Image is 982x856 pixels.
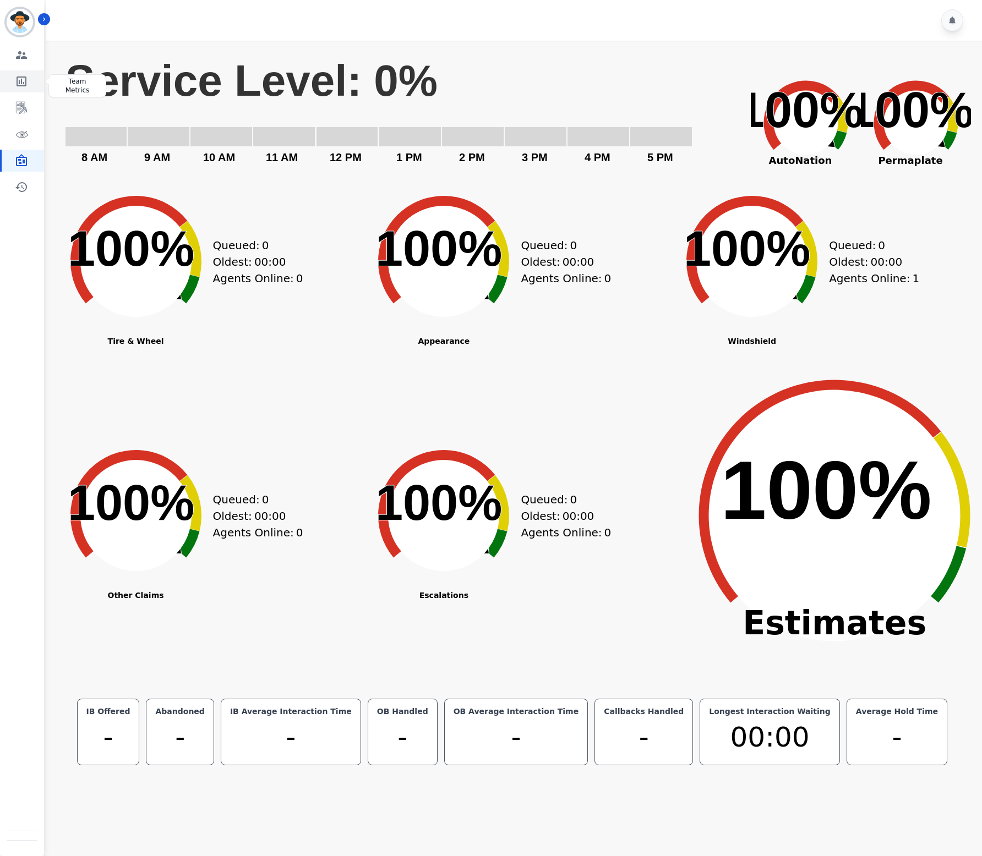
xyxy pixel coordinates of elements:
[254,508,286,524] span: 00:00
[707,717,833,758] div: 00:00
[570,237,577,254] span: 0
[721,444,932,536] text: 100%
[213,237,296,254] div: Queued:
[84,717,133,758] div: -
[153,706,206,717] div: Abandoned
[203,151,235,163] text: 10 AM
[262,491,269,508] span: 0
[213,254,296,270] div: Oldest:
[602,717,686,758] div: -
[144,151,170,163] text: 9 AM
[451,706,581,717] div: OB Average Interaction Time
[521,237,603,254] div: Queued:
[847,83,974,138] text: 100%
[912,270,919,287] span: 1
[53,590,219,601] span: Other Claims
[361,590,526,601] span: Escalations
[563,254,594,270] span: 00:00
[829,237,912,254] div: Queued:
[521,254,603,270] div: Oldest:
[521,270,614,287] div: Agents Online:
[669,336,834,347] span: Windshield
[829,254,912,270] div: Oldest:
[375,475,502,530] text: 100%
[330,151,362,163] text: 12 PM
[647,151,673,163] text: 5 PM
[68,221,194,276] text: 100%
[585,151,610,163] text: 4 PM
[361,336,526,347] span: Appearance
[861,153,960,168] span: Permaplate
[296,270,303,287] span: 0
[684,221,810,276] text: 100%
[737,83,864,138] text: 100%
[375,706,430,717] div: OB Handled
[521,491,603,508] div: Queued:
[68,475,194,530] text: 100%
[262,237,269,254] span: 0
[64,54,744,175] svg: Service Level: 0%
[604,524,612,541] span: 0
[213,508,296,524] div: Oldest:
[66,56,438,105] text: Service Level: 0%
[213,491,296,508] div: Queued:
[153,717,206,758] div: -
[254,254,286,270] span: 00:00
[459,151,485,163] text: 2 PM
[829,270,923,287] div: Agents Online:
[84,706,133,717] div: IB Offered
[604,270,612,287] span: 0
[602,706,686,717] div: Callbacks Handled
[375,717,430,758] div: -
[871,254,903,270] span: 00:00
[751,153,850,168] span: AutoNation
[707,706,833,717] div: Longest Interaction Waiting
[522,151,548,163] text: 3 PM
[228,706,354,717] div: IB Average Interaction Time
[81,151,107,163] text: 8 AM
[228,717,354,758] div: -
[570,491,577,508] span: 0
[878,237,885,254] span: 0
[451,717,581,758] div: -
[563,508,594,524] span: 00:00
[375,221,502,276] text: 100%
[396,151,422,163] text: 1 PM
[296,524,303,541] span: 0
[53,336,219,347] span: Tire & Wheel
[213,270,307,287] div: Agents Online:
[213,524,307,541] div: Agents Online:
[521,508,603,524] div: Oldest:
[7,9,33,35] img: Bordered avatar
[854,717,940,758] div: -
[266,151,298,163] text: 11 AM
[854,706,940,717] div: Average Hold Time
[521,524,614,541] div: Agents Online:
